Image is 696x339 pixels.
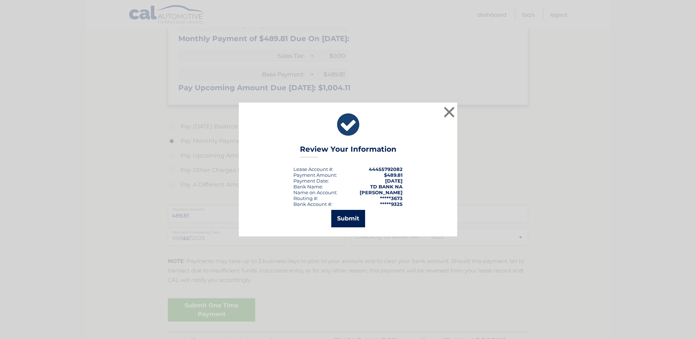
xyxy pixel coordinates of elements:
div: Routing #: [293,195,318,201]
div: Name on Account: [293,190,337,195]
strong: 44455792082 [369,166,403,172]
strong: [PERSON_NAME] [360,190,403,195]
div: Bank Account #: [293,201,332,207]
div: Lease Account #: [293,166,333,172]
div: : [293,178,329,184]
span: Payment Date [293,178,328,184]
div: Bank Name: [293,184,323,190]
span: [DATE] [385,178,403,184]
button: Submit [331,210,365,227]
span: $489.81 [384,172,403,178]
h3: Review Your Information [300,145,396,157]
strong: TD BANK NA [370,184,403,190]
button: × [442,105,456,119]
div: Payment Amount: [293,172,337,178]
